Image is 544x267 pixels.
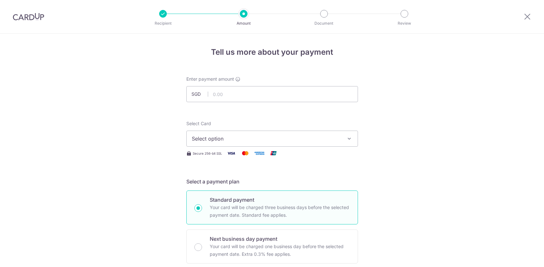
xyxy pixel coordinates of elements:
span: Enter payment amount [186,76,234,82]
span: Select option [192,135,341,142]
p: Amount [220,20,267,27]
img: Mastercard [239,149,252,157]
button: Select option [186,131,358,147]
span: SGD [191,91,208,97]
p: Your card will be charged one business day before the selected payment date. Extra 0.3% fee applies. [210,243,350,258]
img: Union Pay [267,149,280,157]
p: Document [300,20,348,27]
p: Recipient [139,20,187,27]
h5: Select a payment plan [186,178,358,185]
p: Standard payment [210,196,350,204]
h4: Tell us more about your payment [186,46,358,58]
span: translation missing: en.payables.payment_networks.credit_card.summary.labels.select_card [186,121,211,126]
span: Secure 256-bit SSL [193,151,222,156]
img: Visa [225,149,238,157]
img: American Express [253,149,266,157]
p: Review [381,20,428,27]
p: Your card will be charged three business days before the selected payment date. Standard fee appl... [210,204,350,219]
img: CardUp [13,13,44,20]
p: Next business day payment [210,235,350,243]
input: 0.00 [186,86,358,102]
